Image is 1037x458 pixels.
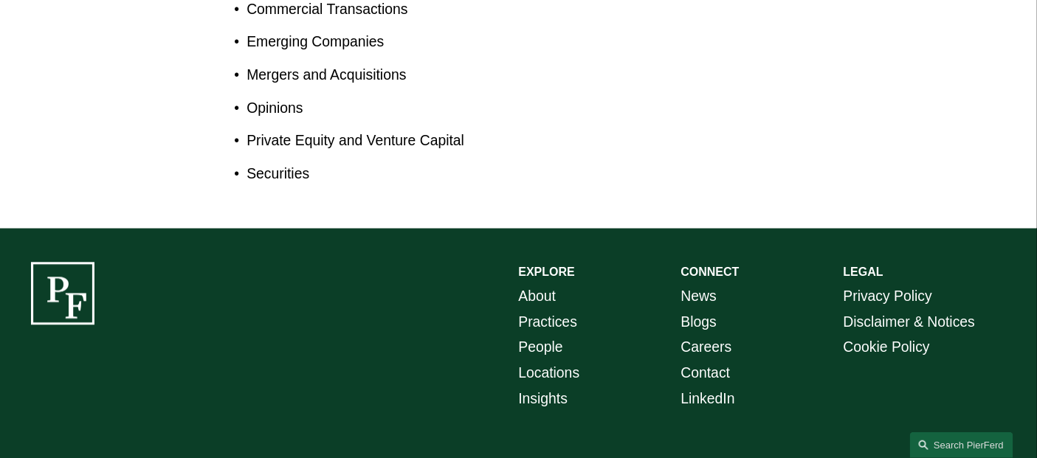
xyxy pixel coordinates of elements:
a: Search this site [910,432,1013,458]
p: Mergers and Acquisitions [247,62,518,88]
a: Contact [681,360,731,386]
a: Practices [519,309,578,335]
p: Emerging Companies [247,29,518,55]
a: Privacy Policy [844,283,933,309]
a: Blogs [681,309,717,335]
strong: EXPLORE [519,266,575,278]
p: Private Equity and Venture Capital [247,128,518,153]
a: News [681,283,717,309]
a: Cookie Policy [844,334,930,360]
a: Locations [519,360,580,386]
a: Careers [681,334,732,360]
p: Securities [247,161,518,187]
a: People [519,334,563,360]
p: Opinions [247,95,518,121]
a: Insights [519,386,568,412]
strong: LEGAL [844,266,883,278]
a: LinkedIn [681,386,735,412]
a: About [519,283,557,309]
strong: CONNECT [681,266,740,278]
a: Disclaimer & Notices [844,309,976,335]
